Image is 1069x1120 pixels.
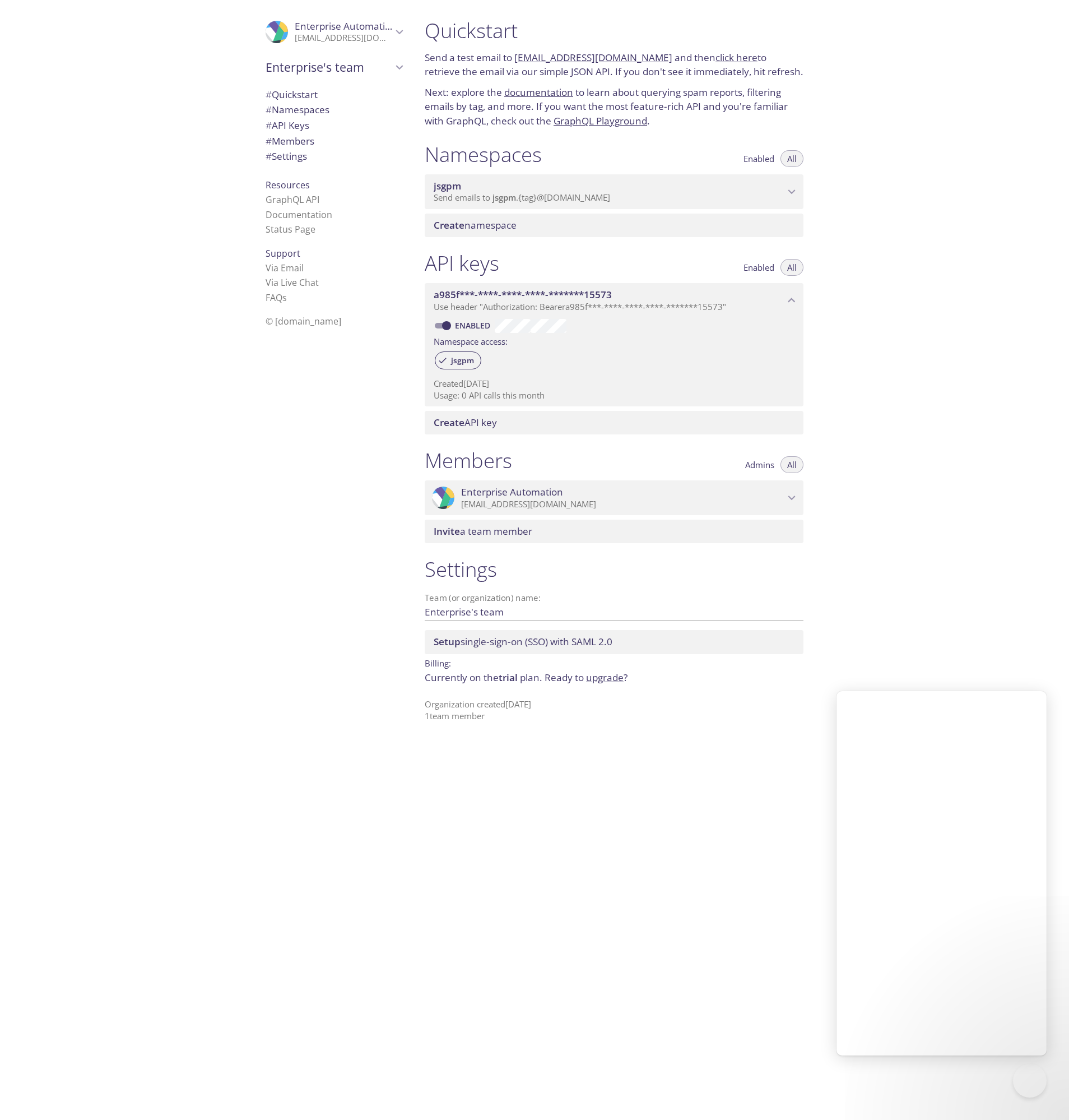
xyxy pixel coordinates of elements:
a: Via Email [266,262,304,274]
div: Quickstart [257,87,411,103]
p: Organization created [DATE] 1 team member [425,698,803,723]
span: Enterprise's team [266,59,392,75]
span: # [266,103,272,116]
a: Via Live Chat [266,276,319,289]
span: Resources [266,179,310,191]
p: Created [DATE] [434,378,794,390]
h1: Settings [425,557,803,582]
div: Enterprise's team [257,53,411,82]
h1: Namespaces [425,142,542,167]
button: All [780,259,803,276]
div: Invite a team member [425,520,803,543]
label: Team (or organization) name: [425,594,541,602]
p: Billing: [425,654,803,670]
a: FAQ [266,291,287,304]
a: Enabled [453,320,495,331]
iframe: Help Scout Beacon - Live Chat, Contact Form, and Knowledge Base [836,691,1047,1056]
p: Currently on the plan. [425,670,803,685]
span: namespace [434,219,517,232]
span: API Keys [266,119,309,132]
p: [EMAIL_ADDRESS][DOMAIN_NAME] [295,33,392,44]
p: Send a test email to and then to retrieve the email via our simple JSON API. If you don't see it ... [425,50,803,79]
a: upgrade [586,671,624,684]
div: Team Settings [257,149,411,164]
h1: Members [425,448,512,473]
h1: API keys [425,251,499,276]
button: Admins [738,456,781,473]
div: Enterprise Automation [425,480,803,515]
span: API key [434,416,497,429]
span: jsgpm [492,192,516,203]
span: # [266,88,272,101]
span: s [282,291,287,304]
div: Members [257,133,411,149]
p: Next: explore the to learn about querying spam reports, filtering emails by tag, and more. If you... [425,85,803,128]
span: © [DOMAIN_NAME] [266,315,341,327]
span: Create [434,416,464,429]
div: Create API Key [425,411,803,434]
div: jsgpm [435,351,481,369]
div: jsgpm namespace [425,174,803,209]
p: [EMAIL_ADDRESS][DOMAIN_NAME] [461,499,784,510]
a: Status Page [266,223,315,235]
span: single-sign-on (SSO) with SAML 2.0 [434,635,612,648]
a: GraphQL Playground [554,114,647,127]
label: Namespace access: [434,333,508,349]
div: Create namespace [425,214,803,237]
span: Enterprise Automation [295,20,397,33]
span: Send emails to . {tag} @[DOMAIN_NAME] [434,192,610,203]
span: trial [499,671,518,684]
span: Members [266,135,314,147]
span: Namespaces [266,103,329,116]
span: Enterprise Automation [461,486,563,498]
div: Enterprise Automation [257,13,411,50]
a: GraphQL API [266,193,319,206]
span: a team member [434,525,532,538]
span: Quickstart [266,88,318,101]
a: Documentation [266,209,332,221]
span: Settings [266,150,307,163]
p: Usage: 0 API calls this month [434,390,794,401]
button: Enabled [737,150,781,167]
div: API Keys [257,118,411,133]
a: [EMAIL_ADDRESS][DOMAIN_NAME] [514,51,672,64]
a: documentation [504,86,573,99]
h1: Quickstart [425,18,803,43]
a: click here [715,51,757,64]
span: jsgpm [434,179,461,192]
span: jsgpm [444,355,481,365]
span: # [266,150,272,163]
span: Setup [434,635,461,648]
iframe: Help Scout Beacon - Close [1013,1064,1047,1098]
span: Create [434,219,464,232]
span: # [266,119,272,132]
button: All [780,150,803,167]
span: Support [266,247,300,260]
div: Setup SSO [425,630,803,654]
div: Namespaces [257,102,411,118]
span: Invite [434,525,460,538]
button: Enabled [737,259,781,276]
span: # [266,135,272,147]
button: All [780,456,803,473]
span: Ready to ? [545,671,628,684]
